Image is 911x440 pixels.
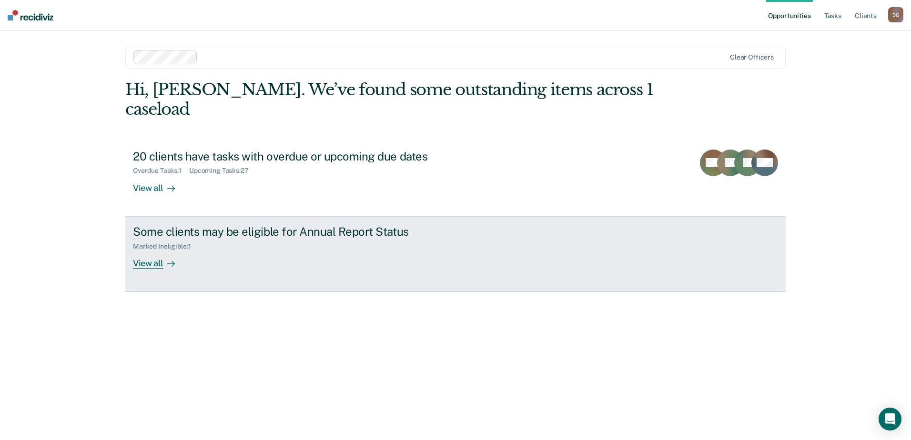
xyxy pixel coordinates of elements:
[879,408,901,430] div: Open Intercom Messenger
[133,150,467,163] div: 20 clients have tasks with overdue or upcoming due dates
[888,7,903,22] button: DG
[133,167,189,175] div: Overdue Tasks : 1
[133,175,186,193] div: View all
[730,53,774,61] div: Clear officers
[125,80,654,119] div: Hi, [PERSON_NAME]. We’ve found some outstanding items across 1 caseload
[189,167,256,175] div: Upcoming Tasks : 27
[125,142,786,217] a: 20 clients have tasks with overdue or upcoming due datesOverdue Tasks:1Upcoming Tasks:27View all
[133,250,186,269] div: View all
[133,225,467,239] div: Some clients may be eligible for Annual Report Status
[133,242,198,250] div: Marked Ineligible : 1
[8,10,53,20] img: Recidiviz
[888,7,903,22] div: D G
[125,217,786,292] a: Some clients may be eligible for Annual Report StatusMarked Ineligible:1View all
